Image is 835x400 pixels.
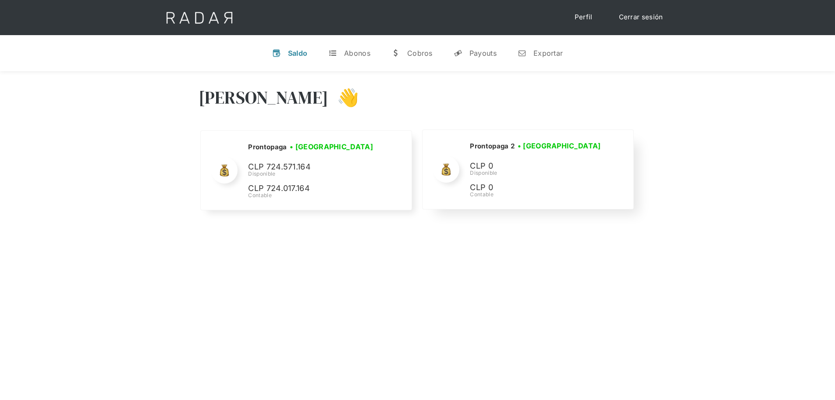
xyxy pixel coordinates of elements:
div: Contable [248,191,380,199]
h3: • [GEOGRAPHIC_DATA] [290,141,373,152]
h3: 👋 [328,86,359,108]
div: Saldo [288,49,308,58]
a: Perfil [566,9,601,26]
div: Exportar [533,49,563,58]
div: Disponible [248,170,380,178]
div: w [391,49,400,58]
p: CLP 724.017.164 [248,182,380,195]
div: n [518,49,526,58]
h2: Prontopaga 2 [470,142,515,151]
div: t [328,49,337,58]
h3: • [GEOGRAPHIC_DATA] [518,141,601,151]
p: CLP 0 [470,160,601,173]
div: Payouts [469,49,497,58]
p: CLP 724.571.164 [248,161,380,173]
h3: [PERSON_NAME] [199,86,329,108]
a: Cerrar sesión [610,9,672,26]
div: Contable [470,191,604,198]
div: y [454,49,462,58]
h2: Prontopaga [248,143,287,151]
p: CLP 0 [470,181,601,194]
div: Cobros [407,49,433,58]
div: Disponible [470,169,604,177]
div: Abonos [344,49,370,58]
div: v [272,49,281,58]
